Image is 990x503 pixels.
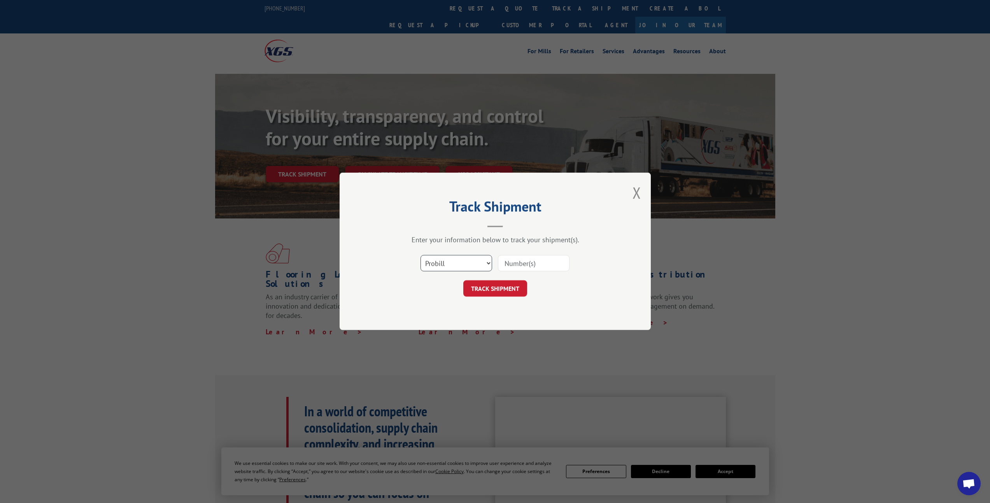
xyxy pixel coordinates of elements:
[463,281,527,297] button: TRACK SHIPMENT
[498,255,569,272] input: Number(s)
[957,472,981,495] div: Open chat
[378,201,612,216] h2: Track Shipment
[378,236,612,245] div: Enter your information below to track your shipment(s).
[633,182,641,203] button: Close modal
